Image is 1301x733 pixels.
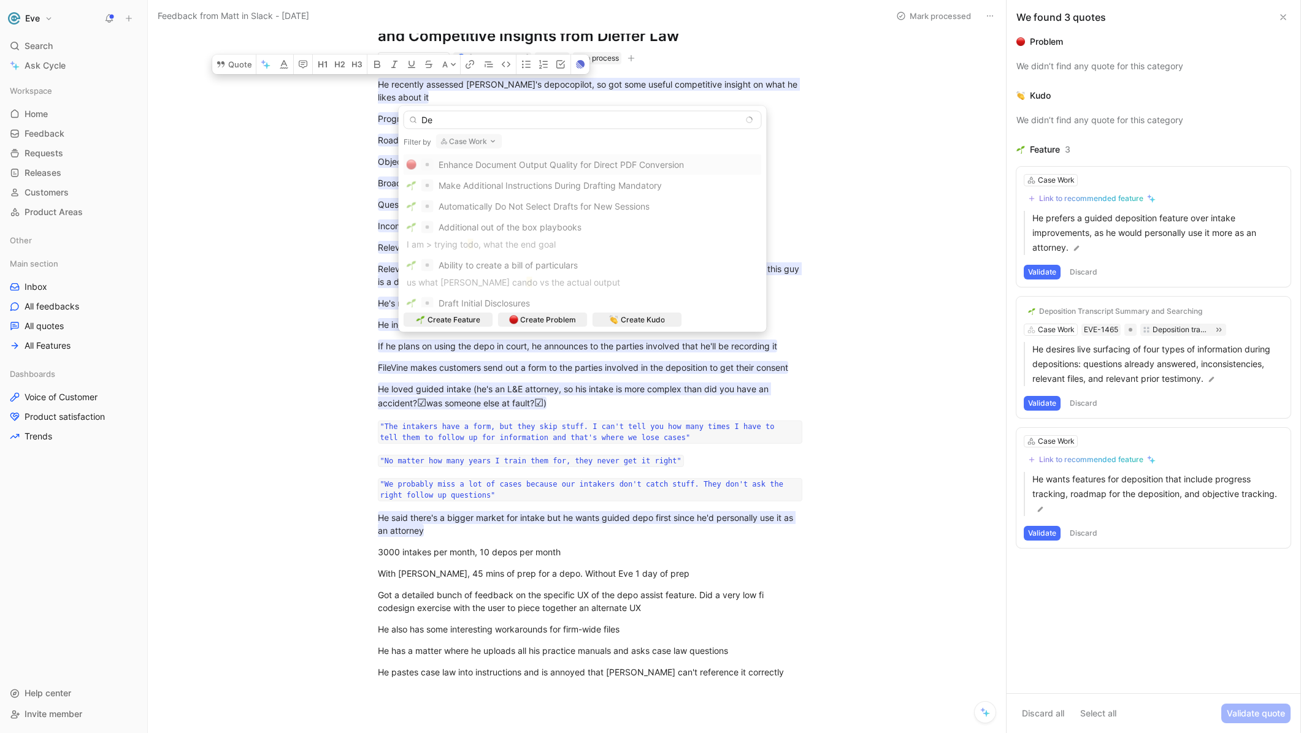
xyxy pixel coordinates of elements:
img: 👏 [610,316,618,324]
span: Create Kudo [621,314,665,326]
span: Additional out of the box playbooks [439,222,581,232]
div: Filter by [404,137,431,146]
span: Enhance Document Output Quality for Direct PDF Conversion [439,159,684,170]
span: Make Additional Instructions During Drafting Mandatory [439,180,662,191]
img: 🌱 [407,202,416,211]
span: Draft Initial Disclosures [439,298,530,308]
img: 🌱 [416,316,425,324]
img: 🔴 [509,316,518,324]
button: Case Work [436,134,502,149]
input: Link to feature, problem or kudo [404,111,762,129]
p: I am > trying to o, what the end goal [407,237,759,252]
span: Create Problem [520,314,576,326]
img: 🌱 [407,181,416,191]
mark: d [468,239,474,249]
span: Ability to create a bill of particulars [439,260,578,270]
img: 🌱 [407,260,416,270]
p: us what [PERSON_NAME] can o vs the actual output [407,275,759,290]
img: 🌱 [407,222,416,232]
mark: d [527,277,532,287]
span: Create Feature [428,314,480,326]
img: 🔴 [407,160,416,170]
span: Automatically Do Not Select Drafts for New Sessions [439,201,650,211]
img: 🌱 [407,298,416,308]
